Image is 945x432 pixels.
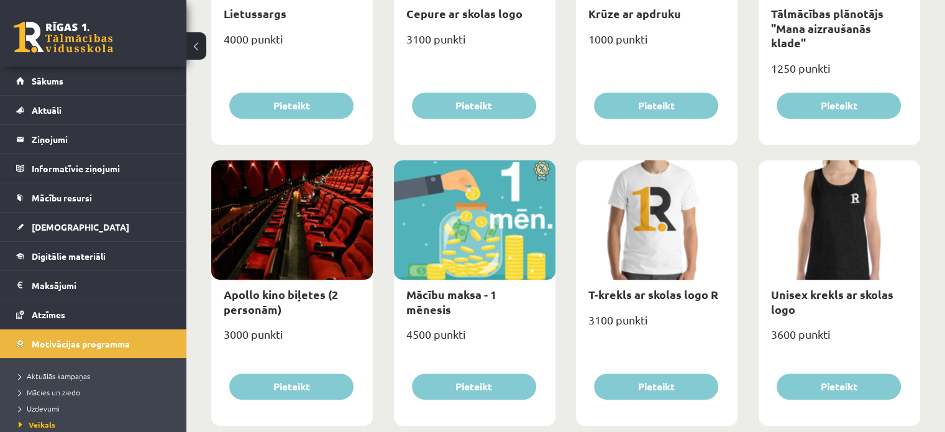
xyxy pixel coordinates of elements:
div: 1000 punkti [576,29,737,60]
button: Pieteikt [777,374,901,400]
a: Mācies un ziedo [19,387,174,398]
a: Unisex krekls ar skolas logo [771,287,893,316]
a: Apollo kino biļetes (2 personām) [224,287,338,316]
a: Informatīvie ziņojumi [16,154,171,183]
a: Sākums [16,67,171,95]
a: [DEMOGRAPHIC_DATA] [16,213,171,241]
a: Motivācijas programma [16,329,171,358]
div: 1250 punkti [759,58,920,89]
div: 4000 punkti [211,29,373,60]
button: Pieteikt [594,93,718,119]
button: Pieteikt [777,93,901,119]
a: Lietussargs [224,6,286,21]
span: Digitālie materiāli [32,250,106,262]
button: Pieteikt [412,93,536,119]
div: 3100 punkti [394,29,555,60]
span: Veikals [19,420,55,430]
a: Cepure ar skolas logo [406,6,523,21]
img: Atlaide [527,160,555,182]
a: Krūze ar apdruku [588,6,681,21]
a: Tālmācības plānotājs "Mana aizraušanās klade" [771,6,883,50]
legend: Maksājumi [32,271,171,300]
div: 3100 punkti [576,310,737,341]
a: Ziņojumi [16,125,171,154]
span: Uzdevumi [19,403,60,413]
div: 4500 punkti [394,324,555,355]
span: Mācies un ziedo [19,387,80,397]
button: Pieteikt [229,93,354,119]
a: Rīgas 1. Tālmācības vidusskola [14,22,113,53]
span: Aktuāli [32,104,62,116]
a: Aktuāli [16,96,171,124]
div: 3600 punkti [759,324,920,355]
span: Aktuālās kampaņas [19,371,90,381]
legend: Ziņojumi [32,125,171,154]
a: Maksājumi [16,271,171,300]
div: 3000 punkti [211,324,373,355]
span: Atzīmes [32,309,65,320]
button: Pieteikt [412,374,536,400]
span: [DEMOGRAPHIC_DATA] [32,221,129,232]
a: Veikals [19,419,174,430]
a: Digitālie materiāli [16,242,171,270]
span: Sākums [32,75,63,86]
a: Atzīmes [16,300,171,329]
span: Mācību resursi [32,192,92,203]
a: Mācību resursi [16,183,171,212]
span: Motivācijas programma [32,338,130,349]
button: Pieteikt [229,374,354,400]
a: Aktuālās kampaņas [19,370,174,382]
button: Pieteikt [594,374,718,400]
legend: Informatīvie ziņojumi [32,154,171,183]
a: T-krekls ar skolas logo R [588,287,718,301]
a: Uzdevumi [19,403,174,414]
a: Mācību maksa - 1 mēnesis [406,287,496,316]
